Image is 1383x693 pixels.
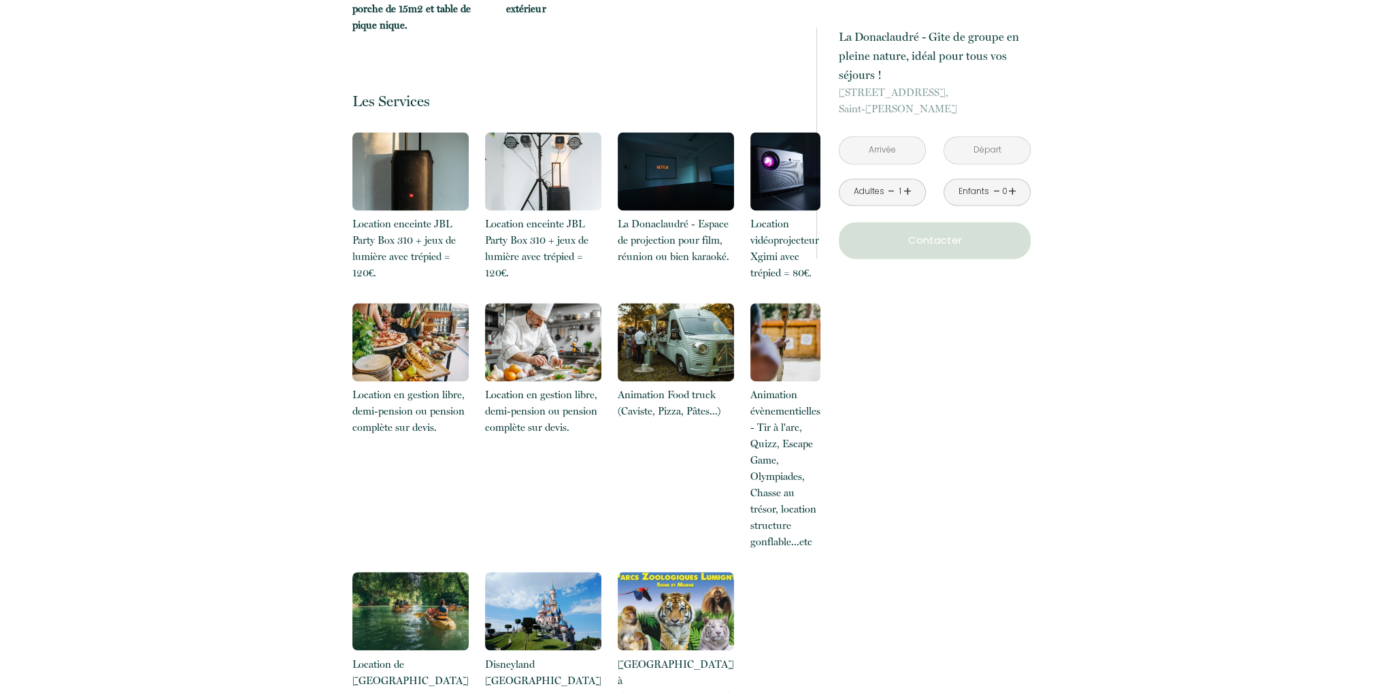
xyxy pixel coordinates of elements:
a: + [1008,181,1016,202]
img: 17380009313178.jpg [750,132,820,210]
img: 17392862999143.jpg [750,303,820,381]
input: Départ [944,137,1030,163]
p: Location enceinte JBL Party Box 310 + jeux de lumière avec trépied = 120€. [485,216,601,281]
img: 17392871741057.jpg [352,303,469,381]
a: + [903,181,912,202]
div: Adultes [853,185,884,198]
img: 17392866495434.jpg [485,303,601,381]
div: Enfants [959,185,989,198]
p: Location en gestion libre, demi-pension ou pension complète sur devis. [352,387,469,436]
div: 0 [1001,185,1008,198]
span: [STREET_ADDRESS], [839,84,1031,101]
img: 17392870251294.jpg [485,572,601,650]
input: Arrivée [839,137,925,163]
img: 17392853533931.jpg [485,132,601,210]
p: La Donaclaudré - Espace de projection pour film, réunion ou bien karaoké. [618,216,734,265]
a: - [888,181,895,202]
div: 1 [897,185,903,198]
p: Animation Food truck (Caviste, Pizza, Pâtes...) [618,387,734,419]
a: - [993,181,1000,202]
img: 17392864529637.jpg [618,303,734,381]
p: Les Services [352,92,799,110]
p: Location enceinte JBL Party Box 310 + jeux de lumière avec trépied = 120€. [352,216,469,281]
p: La Donaclaudré - Gîte de groupe en pleine nature, idéal pour tous vos séjours ! [839,27,1031,84]
p: Saint-[PERSON_NAME] [839,84,1031,117]
p: Animation évènementielles - Tir à l'arc, Quizz, Escape Game, Olympiades, Chasse au trésor, locati... [750,387,820,550]
p: Location vidéoprojecteur Xgimi avec trépied = 80€. [750,216,820,281]
img: 17380009197854.jpg [352,132,469,210]
img: 17392866989395.jpg [618,572,734,650]
img: 17380009292195.jpg [618,132,734,210]
p: Contacter [844,232,1026,248]
img: 17392858646097.jpg [352,572,469,650]
button: Contacter [839,222,1031,259]
p: Location en gestion libre, demi-pension ou pension complète sur devis. [485,387,601,436]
